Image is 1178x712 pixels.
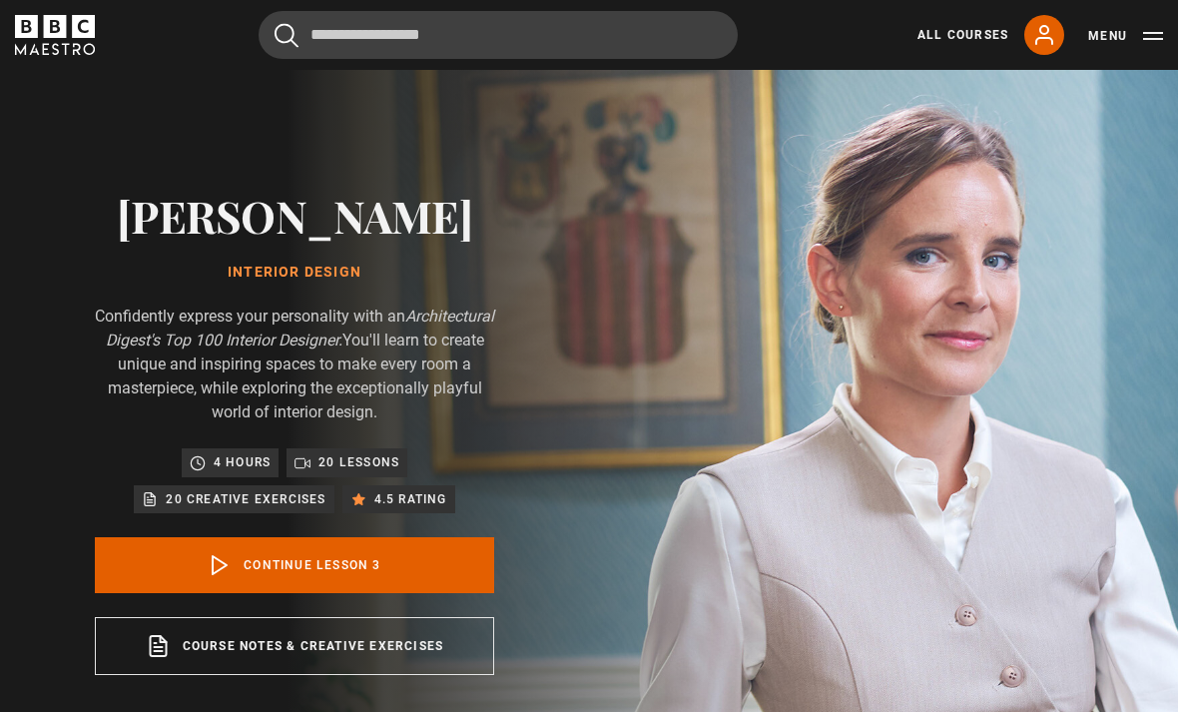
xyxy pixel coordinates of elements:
[166,489,325,509] p: 20 creative exercises
[95,305,494,424] p: Confidently express your personality with an You'll learn to create unique and inspiring spaces t...
[95,617,494,675] a: Course notes & creative exercises
[95,265,494,281] h1: Interior Design
[374,489,447,509] p: 4.5 rating
[275,23,298,48] button: Submit the search query
[917,26,1008,44] a: All Courses
[15,15,95,55] svg: BBC Maestro
[1088,26,1163,46] button: Toggle navigation
[95,190,494,241] h2: [PERSON_NAME]
[214,452,271,472] p: 4 hours
[318,452,399,472] p: 20 lessons
[259,11,738,59] input: Search
[95,537,494,593] a: Continue lesson 3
